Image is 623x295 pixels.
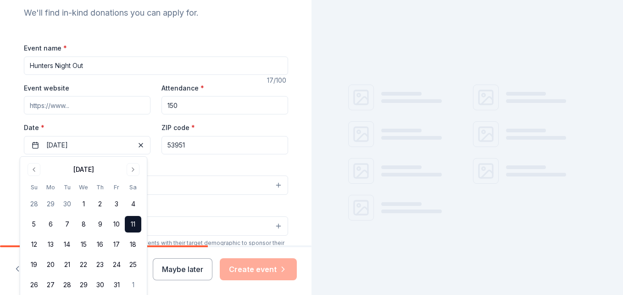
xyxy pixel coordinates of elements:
[24,176,288,195] button: Select
[92,256,108,273] button: 23
[92,216,108,233] button: 9
[267,75,288,86] div: 17 /100
[28,163,40,176] button: Go to previous month
[127,163,139,176] button: Go to next month
[161,96,288,114] input: 20
[24,216,288,236] button: Select
[161,123,195,132] label: ZIP code
[75,256,92,273] button: 22
[125,182,141,192] th: Saturday
[24,84,69,93] label: Event website
[125,256,141,273] button: 25
[42,216,59,233] button: 6
[42,236,59,253] button: 13
[26,216,42,233] button: 5
[108,277,125,293] button: 31
[24,6,288,20] div: We'll find in-kind donations you can apply for.
[75,182,92,192] th: Wednesday
[108,256,125,273] button: 24
[92,196,108,212] button: 2
[73,164,94,175] div: [DATE]
[59,256,75,273] button: 21
[15,260,39,279] button: Back
[108,182,125,192] th: Friday
[26,256,42,273] button: 19
[24,136,150,154] button: [DATE]
[24,96,150,114] input: https://www...
[59,196,75,212] button: 30
[42,277,59,293] button: 27
[75,236,92,253] button: 15
[75,277,92,293] button: 29
[24,57,288,75] input: Spring Fundraiser
[26,196,42,212] button: 28
[26,277,42,293] button: 26
[92,182,108,192] th: Thursday
[59,182,75,192] th: Tuesday
[125,216,141,233] button: 11
[59,277,75,293] button: 28
[108,236,125,253] button: 17
[108,216,125,233] button: 10
[24,123,150,132] label: Date
[108,196,125,212] button: 3
[125,277,141,293] button: 1
[92,277,108,293] button: 30
[42,182,59,192] th: Monday
[75,196,92,212] button: 1
[75,216,92,233] button: 8
[125,196,141,212] button: 4
[161,136,288,154] input: 12345 (U.S. only)
[26,236,42,253] button: 12
[125,236,141,253] button: 18
[59,216,75,233] button: 7
[59,236,75,253] button: 14
[161,84,204,93] label: Attendance
[26,182,42,192] th: Sunday
[42,256,59,273] button: 20
[24,44,67,53] label: Event name
[24,239,288,254] div: We use this information to help brands find events with their target demographic to sponsor their...
[42,196,59,212] button: 29
[92,236,108,253] button: 16
[153,258,212,280] button: Maybe later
